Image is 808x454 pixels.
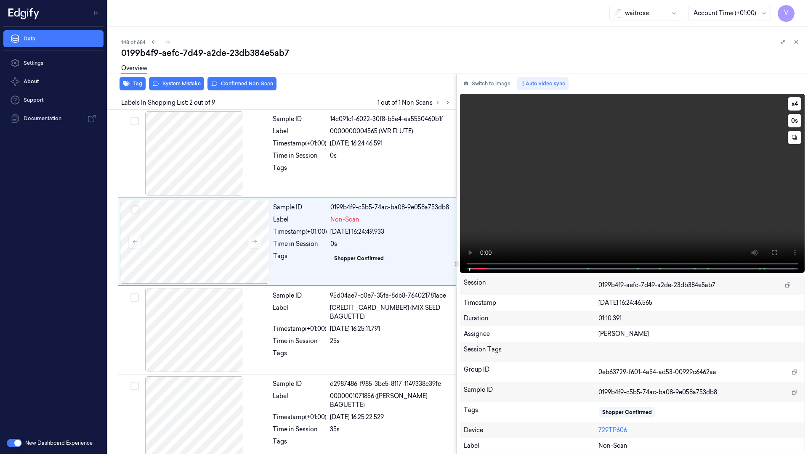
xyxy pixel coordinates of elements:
div: Timestamp [464,298,599,307]
div: Shopper Confirmed [334,255,384,262]
div: Label [273,304,327,321]
span: Labels In Shopping List: 2 out of 9 [121,98,215,107]
div: Time in Session [273,240,327,248]
div: Time in Session [273,425,327,434]
span: 148 of 684 [121,39,146,46]
button: V [778,5,795,22]
div: Shopper Confirmed [602,409,652,416]
span: 0eb63729-f601-4a54-ad53-00929c6462aa [598,368,716,377]
button: Tag [120,77,146,90]
div: Label [273,127,327,136]
div: 14c091c1-6022-30f8-b5e4-ea5550460b1f [330,115,451,124]
div: Tags [464,406,599,419]
div: Tags [273,349,327,362]
span: 0000000004565 (WR FLUTE) [330,127,413,136]
div: Assignee [464,330,599,338]
button: Select row [130,382,139,390]
span: 1 out of 1 Non Scans [377,98,453,108]
button: Select row [131,205,139,214]
div: Label [273,392,327,409]
div: Sample ID [273,380,327,388]
span: Non-Scan [330,215,359,224]
div: 729TP606 [598,426,801,435]
button: Select row [130,117,139,125]
div: Timestamp (+01:00) [273,325,327,333]
span: 0199b4f9-c5b5-74ac-ba08-9e058a753db8 [598,388,717,397]
span: [CREDIT_CARD_NUMBER] (MIX SEED BAGUETTE) [330,304,451,321]
div: Group ID [464,365,599,379]
div: [DATE] 16:24:46.591 [330,139,451,148]
div: [PERSON_NAME] [598,330,801,338]
div: Timestamp (+01:00) [273,139,327,148]
div: Label [464,441,599,450]
div: Timestamp (+01:00) [273,413,327,422]
span: 0000001071856 ([PERSON_NAME] BAGUETTE) [330,392,451,409]
div: [DATE] 16:25:22.529 [330,413,451,422]
div: Sample ID [273,291,327,300]
div: Tags [273,252,327,265]
div: 25s [330,337,451,346]
div: Session [464,278,599,292]
div: 95d04ae7-c0e7-35fa-8dc8-764021781ace [330,291,451,300]
a: Overview [121,64,147,74]
div: Tags [273,164,327,177]
div: Sample ID [273,203,327,212]
div: Sample ID [464,385,599,399]
span: Non-Scan [598,441,627,450]
div: Tags [273,437,327,451]
div: 35s [330,425,451,434]
button: About [3,73,104,90]
div: Time in Session [273,337,327,346]
div: [DATE] 16:24:46.565 [598,298,801,307]
div: Timestamp (+01:00) [273,227,327,236]
button: 0s [788,114,801,127]
div: 0199b4f9-c5b5-74ac-ba08-9e058a753db8 [330,203,451,212]
button: Select row [130,293,139,302]
div: Time in Session [273,151,327,160]
div: 0s [330,151,451,160]
a: Support [3,92,104,108]
div: 0s [330,240,451,248]
button: Confirmed Non-Scan [207,77,276,90]
div: 0199b4f9-aefc-7d49-a2de-23db384e5ab7 [121,47,801,59]
button: System Mistake [149,77,204,90]
div: d2987486-f985-3bc5-8117-f149338c39fc [330,380,451,388]
a: Data [3,30,104,47]
a: Settings [3,55,104,71]
span: 0199b4f9-aefc-7d49-a2de-23db384e5ab7 [598,281,715,290]
div: 01:10.391 [598,314,801,323]
button: x4 [788,97,801,111]
div: [DATE] 16:24:49.933 [330,227,451,236]
a: Documentation [3,110,104,127]
div: [DATE] 16:25:11.791 [330,325,451,333]
div: Label [273,215,327,224]
div: Device [464,426,599,435]
div: Duration [464,314,599,323]
button: Toggle Navigation [90,6,104,20]
button: Switch to image [460,77,514,90]
div: Session Tags [464,345,599,359]
div: Sample ID [273,115,327,124]
button: Auto video sync [517,77,569,90]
